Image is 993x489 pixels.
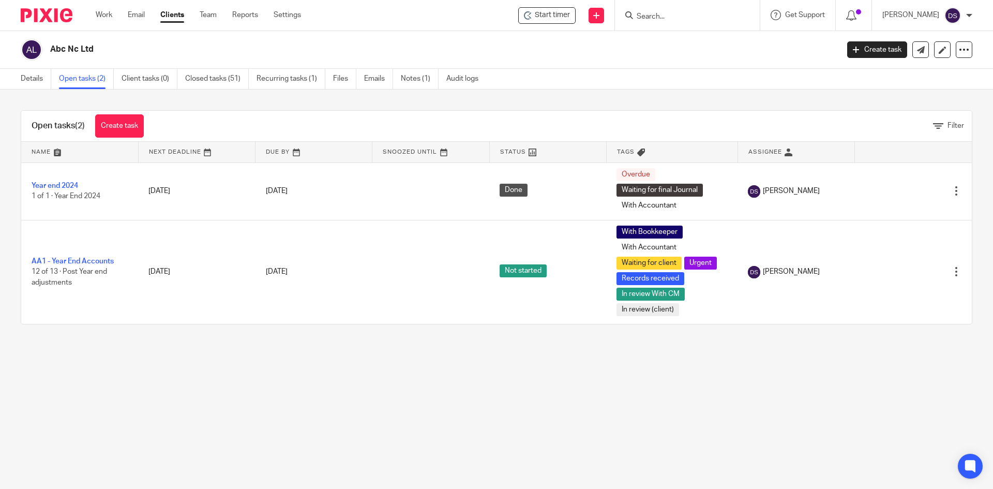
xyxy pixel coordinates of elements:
a: Email [128,10,145,20]
span: 1 of 1 · Year End 2024 [32,193,100,200]
span: In review (client) [616,303,679,316]
span: Status [500,149,526,155]
a: Open tasks (2) [59,69,114,89]
a: Audit logs [446,69,486,89]
a: Notes (1) [401,69,439,89]
a: AA1 - Year End Accounts [32,258,114,265]
span: (2) [75,122,85,130]
span: Waiting for final Journal [616,184,703,197]
a: Details [21,69,51,89]
p: [PERSON_NAME] [882,10,939,20]
a: Recurring tasks (1) [257,69,325,89]
span: [PERSON_NAME] [763,266,820,277]
img: svg%3E [748,266,760,278]
span: [PERSON_NAME] [763,186,820,196]
h1: Open tasks [32,121,85,131]
span: Tags [617,149,635,155]
div: Abc Nc Ltd [518,7,576,24]
span: Overdue [616,168,655,181]
a: Work [96,10,112,20]
span: Urgent [684,257,717,270]
a: Client tasks (0) [122,69,177,89]
span: With Bookkeeper [616,226,683,239]
span: [DATE] [266,268,288,275]
img: svg%3E [21,39,42,61]
h2: Abc Nc Ltd [50,44,675,55]
a: Settings [274,10,301,20]
span: Snoozed Until [383,149,437,155]
span: With Accountant [616,199,682,212]
span: With Accountant [616,241,682,254]
td: [DATE] [138,220,255,324]
a: Team [200,10,217,20]
img: svg%3E [944,7,961,24]
a: Year end 2024 [32,182,78,189]
span: Waiting for client [616,257,682,270]
span: [DATE] [266,187,288,195]
span: Get Support [785,11,825,19]
a: Create task [95,114,144,138]
span: In review With CM [616,288,685,301]
a: Clients [160,10,184,20]
img: Pixie [21,8,72,22]
span: Records received [616,272,684,285]
td: [DATE] [138,162,255,220]
span: Not started [500,264,547,277]
a: Create task [847,41,907,58]
input: Search [636,12,729,22]
img: svg%3E [748,185,760,198]
a: Emails [364,69,393,89]
a: Closed tasks (51) [185,69,249,89]
span: Filter [947,122,964,129]
span: 12 of 13 · Post Year end adjustments [32,268,107,286]
a: Files [333,69,356,89]
a: Reports [232,10,258,20]
span: Done [500,184,528,197]
span: Start timer [535,10,570,21]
